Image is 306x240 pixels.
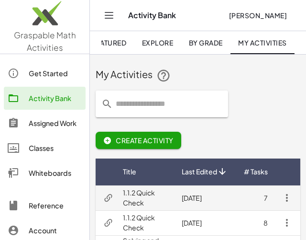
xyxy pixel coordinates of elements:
td: [DATE] [174,210,236,235]
div: Reference [29,200,82,211]
span: Explore [142,38,173,47]
button: Toggle navigation [101,8,117,23]
span: Title [123,167,136,177]
div: Assigned Work [29,117,82,129]
span: By Grade [188,38,222,47]
a: Classes [4,137,86,160]
td: 7 [236,185,275,210]
td: 8 [236,210,275,235]
div: Classes [29,142,82,154]
span: My Activities [238,38,287,47]
span: # Tasks [244,167,268,177]
a: Activity Bank [4,87,86,110]
a: Whiteboards [4,161,86,184]
span: Featured [92,38,126,47]
span: [PERSON_NAME] [229,11,287,20]
div: Whiteboards [29,167,82,179]
div: My Activities [96,68,300,83]
a: Get Started [4,62,86,85]
button: [PERSON_NAME] [221,7,295,24]
div: Account [29,225,82,236]
span: Create Activity [103,136,174,145]
div: Activity Bank [29,92,82,104]
span: Last Edited [182,167,217,177]
a: Assigned Work [4,112,86,135]
td: 1.1.2 Quick Check [115,210,174,235]
td: 1.1.2 Quick Check [115,185,174,210]
div: Get Started [29,68,82,79]
button: Create Activity [96,132,181,149]
td: [DATE] [174,185,236,210]
i: prepended action [101,98,113,110]
a: Reference [4,194,86,217]
span: Graspable Math Activities [14,30,76,53]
